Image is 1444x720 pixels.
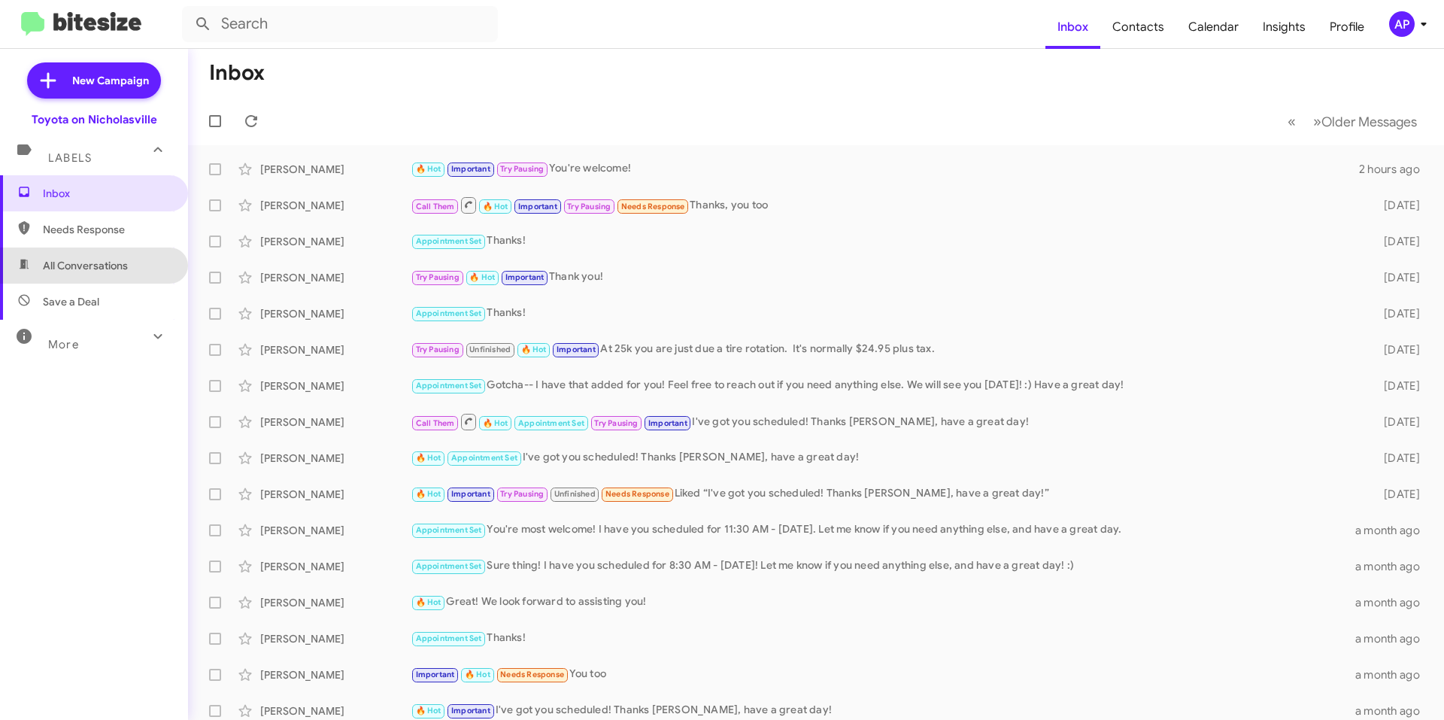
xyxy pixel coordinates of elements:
span: 🔥 Hot [416,164,441,174]
div: [DATE] [1360,451,1432,466]
span: 🔥 Hot [469,272,495,282]
span: Appointment Set [416,308,482,318]
span: Appointment Set [416,381,482,390]
span: Unfinished [554,489,596,499]
span: Appointment Set [416,525,482,535]
div: Liked “I've got you scheduled! Thanks [PERSON_NAME], have a great day!” [411,485,1360,503]
span: Call Them [416,418,455,428]
div: a month ago [1355,523,1432,538]
span: 🔥 Hot [416,597,441,607]
div: [PERSON_NAME] [260,523,411,538]
button: AP [1376,11,1427,37]
span: Older Messages [1321,114,1417,130]
div: You're most welcome! I have you scheduled for 11:30 AM - [DATE]. Let me know if you need anything... [411,521,1355,539]
div: [PERSON_NAME] [260,306,411,321]
div: [DATE] [1360,378,1432,393]
span: Important [451,489,490,499]
a: New Campaign [27,62,161,99]
span: New Campaign [72,73,149,88]
div: [PERSON_NAME] [260,703,411,718]
div: a month ago [1355,595,1432,610]
div: [PERSON_NAME] [260,487,411,502]
span: All Conversations [43,258,128,273]
div: Thanks, you too [411,196,1360,214]
span: Save a Deal [43,294,99,309]
span: 🔥 Hot [483,418,508,428]
span: Important [451,706,490,715]
div: [PERSON_NAME] [260,595,411,610]
div: a month ago [1355,703,1432,718]
span: Try Pausing [567,202,611,211]
span: Important [505,272,545,282]
div: [PERSON_NAME] [260,631,411,646]
span: Needs Response [500,670,564,679]
span: Call Them [416,202,455,211]
div: [DATE] [1360,342,1432,357]
div: You too [411,666,1355,683]
span: 🔥 Hot [483,202,508,211]
div: [DATE] [1360,198,1432,213]
div: [PERSON_NAME] [260,234,411,249]
span: Important [648,418,687,428]
button: Next [1304,106,1426,137]
div: [DATE] [1360,415,1432,430]
span: Appointment Set [451,453,517,463]
a: Contacts [1100,5,1176,49]
div: a month ago [1355,631,1432,646]
div: [PERSON_NAME] [260,162,411,177]
div: 2 hours ago [1359,162,1432,177]
span: Try Pausing [416,345,460,354]
div: [DATE] [1360,306,1432,321]
span: Appointment Set [416,633,482,643]
div: [PERSON_NAME] [260,559,411,574]
div: a month ago [1355,559,1432,574]
div: I've got you scheduled! Thanks [PERSON_NAME], have a great day! [411,449,1360,466]
span: Try Pausing [500,164,544,174]
span: Inbox [43,186,171,201]
div: [PERSON_NAME] [260,415,411,430]
span: « [1288,112,1296,131]
h1: Inbox [209,61,265,85]
span: Labels [48,151,92,165]
div: [PERSON_NAME] [260,270,411,285]
div: Toyota on Nicholasville [32,112,157,127]
span: Unfinished [469,345,511,354]
a: Inbox [1045,5,1100,49]
div: [DATE] [1360,487,1432,502]
div: [PERSON_NAME] [260,342,411,357]
div: [DATE] [1360,234,1432,249]
div: Thanks! [411,305,1360,322]
div: Thanks! [411,630,1355,647]
span: Needs Response [43,222,171,237]
div: [DATE] [1360,270,1432,285]
span: 🔥 Hot [416,489,441,499]
span: Needs Response [621,202,685,211]
span: Try Pausing [416,272,460,282]
div: [PERSON_NAME] [260,451,411,466]
nav: Page navigation example [1279,106,1426,137]
span: Important [518,202,557,211]
span: 🔥 Hot [416,706,441,715]
span: More [48,338,79,351]
span: 🔥 Hot [521,345,547,354]
div: You're welcome! [411,160,1359,178]
a: Insights [1251,5,1318,49]
div: [PERSON_NAME] [260,667,411,682]
input: Search [182,6,498,42]
div: Great! We look forward to assisting you! [411,594,1355,611]
div: Thanks! [411,232,1360,250]
span: Appointment Set [416,236,482,246]
div: [PERSON_NAME] [260,198,411,213]
a: Profile [1318,5,1376,49]
span: 🔥 Hot [465,670,490,679]
a: Calendar [1176,5,1251,49]
span: Important [451,164,490,174]
span: Important [557,345,596,354]
span: Important [416,670,455,679]
span: Try Pausing [500,489,544,499]
button: Previous [1279,106,1305,137]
